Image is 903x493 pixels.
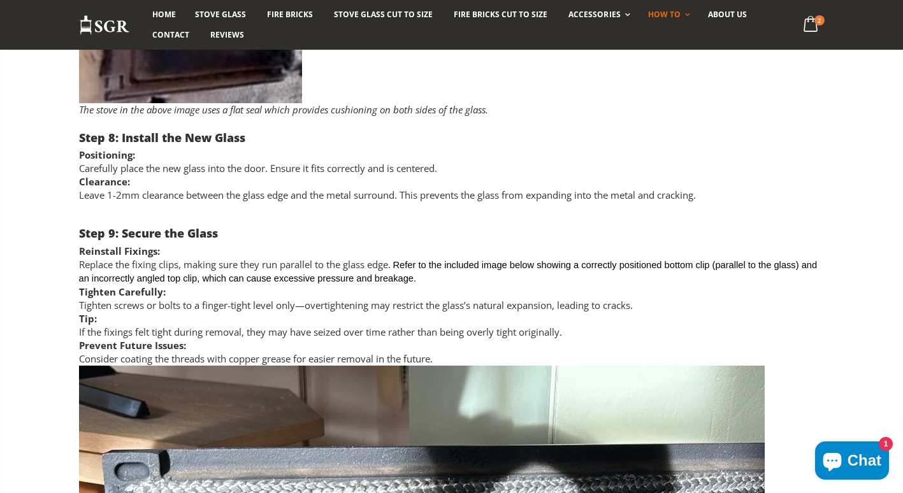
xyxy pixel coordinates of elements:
a: Home [143,4,185,25]
span: Refer to the included image below showing a correctly positioned bottom clip (parallel to the gla... [79,260,820,284]
span: Home [152,9,176,20]
li: Carefully place the new glass into the door. Ensure it fits correctly and is centered. [79,148,825,175]
span: Reviews [210,29,244,40]
a: Accessories [559,4,636,25]
a: Contact [143,25,199,45]
b: Prevent Future Issues: [79,339,186,352]
b: Step 9: Secure the Glass [79,225,218,241]
span: About us [708,9,747,20]
span: Contact [152,29,189,40]
b: Reinstall Fixings: [79,245,160,257]
span: Fire Bricks Cut To Size [454,9,547,20]
span: 2 [814,15,825,25]
span: Fire Bricks [267,9,313,20]
a: Stove Glass [185,4,256,25]
a: Reviews [201,25,254,45]
li: Consider coating the threads with copper grease for easier removal in the future. [79,339,825,366]
li: Replace the fixing clips, making sure they run parallel to the glass edge. [79,245,825,285]
b: Positioning: [79,148,135,161]
a: 2 [798,13,824,38]
li: If the fixings felt tight during removal, they may have seized over time rather than being overly... [79,312,825,339]
b: Clearance: [79,175,130,188]
img: Stove Glass Replacement [79,15,130,36]
b: Step 8: Install the New Glass [79,130,245,145]
inbox-online-store-chat: Shopify online store chat [811,441,893,483]
em: The stove in the above image uses a flat seal which provides cushioning on both sides of the glass. [79,103,488,116]
a: Fire Bricks [257,4,322,25]
span: Stove Glass [195,9,246,20]
a: Fire Bricks Cut To Size [444,4,557,25]
a: How To [639,4,697,25]
b: Tip: [79,312,97,325]
span: How To [648,9,681,20]
li: Tighten screws or bolts to a finger-tight level only—overtightening may restrict the glass’s natu... [79,285,825,312]
a: Stove Glass Cut To Size [324,4,442,25]
li: Leave 1-2mm clearance between the glass edge and the metal surround. This prevents the glass from... [79,175,825,202]
b: Tighten Carefully: [79,285,166,298]
span: Accessories [568,9,620,20]
span: Stove Glass Cut To Size [334,9,433,20]
a: About us [698,4,756,25]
